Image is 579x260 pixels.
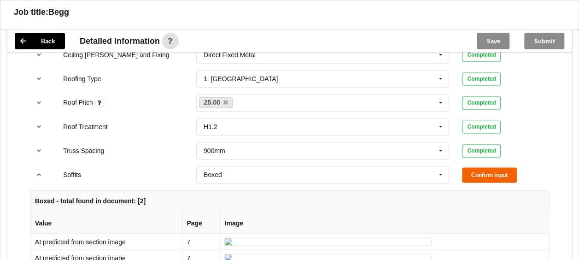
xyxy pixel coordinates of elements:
[63,99,94,106] label: Roof Pitch
[15,33,65,49] button: Back
[30,212,182,234] th: Value
[224,237,432,246] img: ai_input-page7-Soffits-c0.jpeg
[220,212,549,234] th: Image
[30,95,48,111] button: reference-toggle
[30,118,48,135] button: reference-toggle
[30,71,48,87] button: reference-toggle
[30,190,549,212] th: Boxed - total found in document: [2]
[63,171,81,178] label: Soffits
[80,37,160,45] span: Detailed information
[182,234,220,249] td: 7
[30,234,182,249] td: AI predicted from section image
[48,7,69,18] h3: Begg
[63,51,169,59] label: Ceiling [PERSON_NAME] and Fixing
[462,96,501,109] div: Completed
[204,76,278,82] div: 1. [GEOGRAPHIC_DATA]
[30,47,48,63] button: reference-toggle
[462,144,501,157] div: Completed
[204,148,225,154] div: 900mm
[462,120,501,133] div: Completed
[204,124,217,130] div: H1.2
[204,52,256,58] div: Direct Fixed Metal
[462,48,501,61] div: Completed
[63,147,104,154] label: Truss Spacing
[63,75,101,83] label: Roofing Type
[199,97,233,108] a: 25.00
[462,72,501,85] div: Completed
[14,7,48,18] h3: Job title:
[204,171,222,178] div: Boxed
[182,212,220,234] th: Page
[30,166,48,183] button: reference-toggle
[63,123,108,130] label: Roof Treatment
[462,167,517,183] button: Confirm input
[30,142,48,159] button: reference-toggle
